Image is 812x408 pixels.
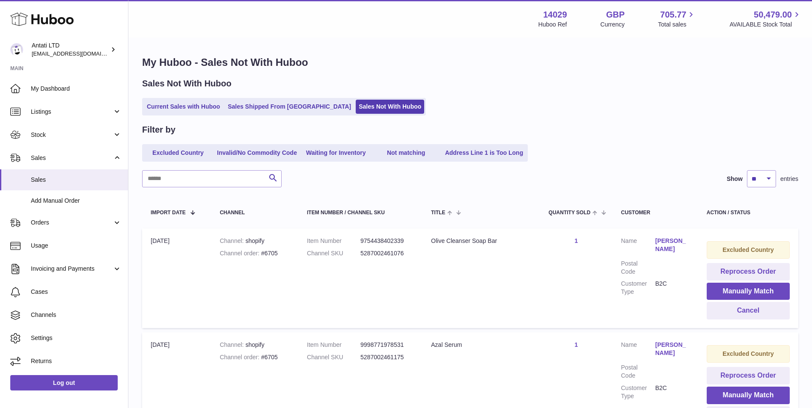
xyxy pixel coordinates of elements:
span: Total sales [658,21,696,29]
span: My Dashboard [31,85,122,93]
strong: 14029 [543,9,567,21]
div: #6705 [220,249,290,257]
dd: 9998771978531 [360,341,414,349]
button: Reprocess Order [707,263,790,281]
span: Title [431,210,445,216]
dt: Item Number [307,341,360,349]
span: Returns [31,357,122,365]
span: AVAILABLE Stock Total [729,21,802,29]
span: Quantity Sold [549,210,591,216]
strong: Excluded Country [723,246,774,253]
td: [DATE] [142,228,211,328]
img: internalAdmin-14029@internal.huboo.com [10,43,23,56]
div: shopify [220,341,290,349]
a: Not matching [372,146,440,160]
h1: My Huboo - Sales Not With Huboo [142,56,798,69]
label: Show [727,175,743,183]
dd: B2C [655,384,690,400]
span: entries [780,175,798,183]
a: Current Sales with Huboo [144,100,223,114]
span: Sales [31,176,122,184]
strong: Channel [220,237,245,244]
dt: Customer Type [621,384,655,400]
div: Huboo Ref [538,21,567,29]
div: Azal Serum [431,341,532,349]
span: 50,479.00 [754,9,792,21]
strong: Channel order [220,354,261,361]
a: 1 [574,237,578,244]
span: Add Manual Order [31,197,122,205]
strong: Channel order [220,250,261,257]
span: Orders [31,219,113,227]
div: Channel [220,210,290,216]
div: Antati LTD [32,41,109,58]
dt: Postal Code [621,364,655,380]
a: Address Line 1 is Too Long [442,146,526,160]
span: Channels [31,311,122,319]
button: Reprocess Order [707,367,790,384]
a: [PERSON_NAME] [655,341,690,357]
a: 705.77 Total sales [658,9,696,29]
a: Sales Not With Huboo [356,100,424,114]
dd: 5287002461076 [360,249,414,257]
strong: GBP [606,9,625,21]
a: [PERSON_NAME] [655,237,690,253]
div: Olive Cleanser Soap Bar [431,237,532,245]
span: Invoicing and Payments [31,265,113,273]
span: Import date [151,210,186,216]
dt: Channel SKU [307,249,360,257]
div: Customer [621,210,690,216]
dt: Item Number [307,237,360,245]
span: Usage [31,242,122,250]
dd: 5287002461175 [360,353,414,361]
strong: Channel [220,341,245,348]
div: Action / Status [707,210,790,216]
dt: Customer Type [621,280,655,296]
a: Invalid/No Commodity Code [214,146,300,160]
button: Manually Match [707,283,790,300]
a: Waiting for Inventory [302,146,370,160]
span: [EMAIL_ADDRESS][DOMAIN_NAME] [32,50,126,57]
h2: Sales Not With Huboo [142,78,232,89]
dd: 9754438402339 [360,237,414,245]
span: Stock [31,131,113,139]
span: Sales [31,154,113,162]
a: 1 [574,341,578,348]
dt: Channel SKU [307,353,360,361]
div: Currency [601,21,625,29]
span: Cases [31,288,122,296]
dt: Name [621,341,655,359]
span: Listings [31,108,113,116]
button: Manually Match [707,387,790,404]
div: #6705 [220,353,290,361]
a: 50,479.00 AVAILABLE Stock Total [729,9,802,29]
span: Settings [31,334,122,342]
h2: Filter by [142,124,175,136]
a: Excluded Country [144,146,212,160]
button: Cancel [707,302,790,319]
div: shopify [220,237,290,245]
a: Log out [10,375,118,390]
dd: B2C [655,280,690,296]
dt: Postal Code [621,260,655,276]
span: 705.77 [660,9,686,21]
div: Item Number / Channel SKU [307,210,414,216]
dt: Name [621,237,655,255]
a: Sales Shipped From [GEOGRAPHIC_DATA] [225,100,354,114]
strong: Excluded Country [723,350,774,357]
